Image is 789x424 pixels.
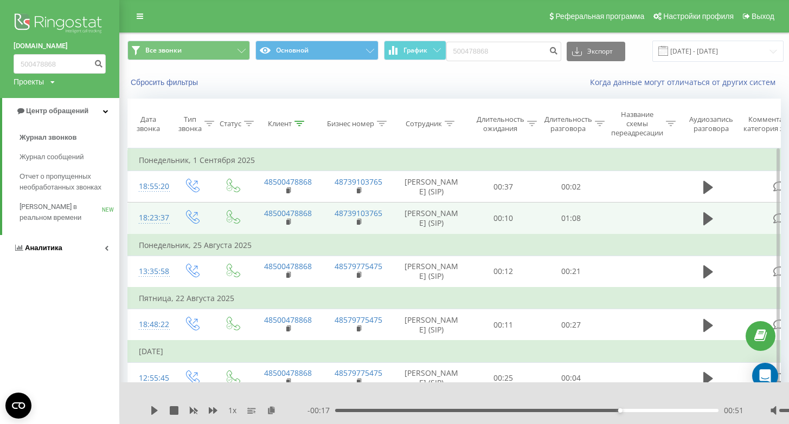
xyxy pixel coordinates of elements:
[264,208,312,218] a: 48500478868
[25,244,62,252] span: Аналитика
[139,314,161,335] div: 18:48:22
[2,98,119,124] a: Центр обращений
[335,368,382,378] a: 48579775475
[611,110,663,138] div: Название схемы переадресации
[220,119,241,128] div: Статус
[139,176,161,197] div: 18:55:20
[537,171,605,203] td: 00:02
[5,393,31,419] button: Open CMP widget
[14,11,106,38] img: Ringostat logo
[228,405,236,416] span: 1 x
[470,256,537,288] td: 00:12
[255,41,378,60] button: Основной
[394,203,470,234] td: [PERSON_NAME] (SIP)
[335,261,382,271] a: 48579775475
[20,147,119,167] a: Журнал сообщений
[20,152,84,162] span: Журнал сообщений
[14,41,106,51] a: [DOMAIN_NAME]
[537,256,605,288] td: 00:21
[20,171,114,193] span: Отчет о пропущенных необработанных звонках
[128,115,168,133] div: Дата звонка
[394,362,470,394] td: [PERSON_NAME] (SIP)
[752,12,774,21] span: Выход
[264,368,312,378] a: 48500478868
[544,115,592,133] div: Длительность разговора
[724,405,743,416] span: 00:51
[335,177,382,187] a: 48739103765
[685,115,737,133] div: Аудиозапись разговора
[264,177,312,187] a: 48500478868
[145,46,182,55] span: Все звонки
[20,128,119,147] a: Журнал звонков
[394,171,470,203] td: [PERSON_NAME] (SIP)
[394,309,470,341] td: [PERSON_NAME] (SIP)
[752,363,778,389] div: Open Intercom Messenger
[477,115,524,133] div: Длительность ожидания
[537,203,605,234] td: 01:08
[14,54,106,74] input: Поиск по номеру
[663,12,734,21] span: Настройки профиля
[470,309,537,341] td: 00:11
[178,115,202,133] div: Тип звонка
[446,42,561,61] input: Поиск по номеру
[555,12,644,21] span: Реферальная программа
[127,77,203,87] button: Сбросить фильтры
[335,208,382,218] a: 48739103765
[567,42,625,61] button: Экспорт
[139,207,161,229] div: 18:23:37
[20,197,119,227] a: [PERSON_NAME] в реальном времениNEW
[20,201,102,223] span: [PERSON_NAME] в реальном времени
[384,41,446,60] button: График
[26,107,88,115] span: Центр обращений
[14,76,44,87] div: Проекты
[264,315,312,325] a: 48500478868
[20,167,119,197] a: Отчет о пропущенных необработанных звонках
[470,362,537,394] td: 00:25
[470,203,537,234] td: 00:10
[264,261,312,271] a: 48500478868
[406,119,442,128] div: Сотрудник
[20,132,76,143] span: Журнал звонков
[335,315,382,325] a: 48579775475
[537,362,605,394] td: 00:04
[268,119,292,128] div: Клиент
[139,261,161,282] div: 13:35:58
[327,119,374,128] div: Бизнес номер
[403,47,427,54] span: График
[139,368,161,389] div: 12:55:45
[394,256,470,288] td: [PERSON_NAME] (SIP)
[307,405,335,416] span: - 00:17
[590,77,781,87] a: Когда данные могут отличаться от других систем
[470,171,537,203] td: 00:37
[127,41,250,60] button: Все звонки
[618,408,623,413] div: Accessibility label
[537,309,605,341] td: 00:27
